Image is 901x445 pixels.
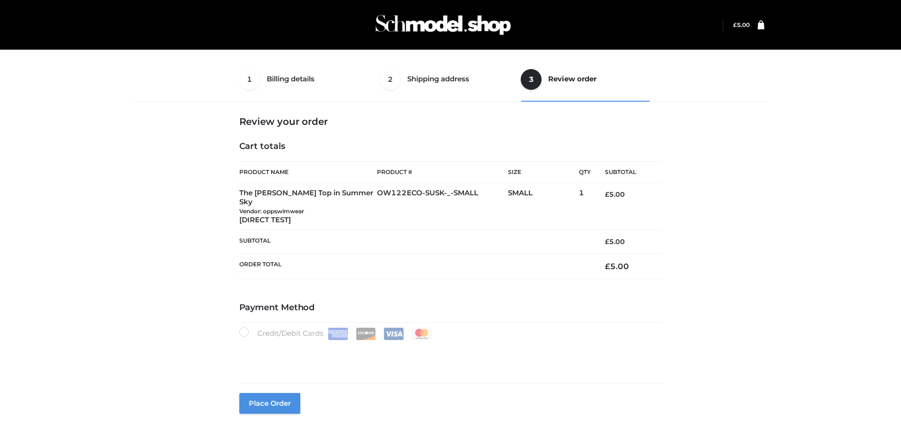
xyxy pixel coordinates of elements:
span: £ [605,262,610,271]
bdi: 5.00 [605,262,629,271]
th: Subtotal [591,162,662,183]
th: Qty [579,161,591,183]
a: £5.00 [733,21,750,28]
bdi: 5.00 [733,21,750,28]
h3: Review your order [239,116,662,127]
th: Product Name [239,161,377,183]
img: Schmodel Admin 964 [372,6,514,44]
label: Credit/Debit Cards [239,327,433,340]
span: £ [733,21,737,28]
iframe: Secure payment input frame [237,338,660,373]
td: OW122ECO-SUSK-_-SMALL [377,183,508,230]
bdi: 5.00 [605,190,625,199]
span: £ [605,190,609,199]
button: Place order [239,393,300,414]
td: The [PERSON_NAME] Top in Summer Sky [DIRECT TEST] [239,183,377,230]
th: Subtotal [239,230,591,253]
th: Product # [377,161,508,183]
h4: Cart totals [239,141,662,152]
small: Vendor: oppswimwear [239,208,304,215]
td: SMALL [508,183,579,230]
img: Mastercard [411,328,432,340]
th: Order Total [239,253,591,279]
h4: Payment Method [239,303,662,313]
th: Size [508,162,574,183]
img: Visa [384,328,404,340]
img: Amex [328,328,348,340]
span: £ [605,237,609,246]
img: Discover [356,328,376,340]
bdi: 5.00 [605,237,625,246]
td: 1 [579,183,591,230]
